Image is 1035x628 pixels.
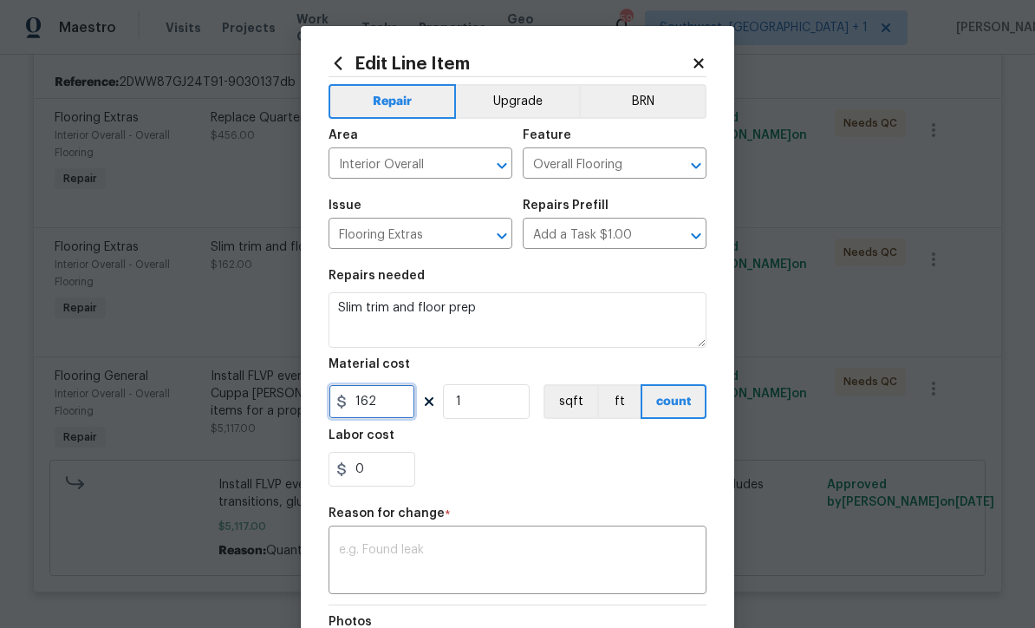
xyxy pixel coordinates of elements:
[544,384,597,419] button: sqft
[329,129,358,141] h5: Area
[329,616,372,628] h5: Photos
[523,200,609,212] h5: Repairs Prefill
[329,429,394,442] h5: Labor cost
[329,358,410,370] h5: Material cost
[329,270,425,282] h5: Repairs needed
[684,154,708,178] button: Open
[579,84,706,119] button: BRN
[523,129,571,141] h5: Feature
[329,84,456,119] button: Repair
[329,54,691,73] h2: Edit Line Item
[490,154,514,178] button: Open
[597,384,641,419] button: ft
[329,292,706,348] textarea: Slim trim and floor prep
[641,384,706,419] button: count
[456,84,580,119] button: Upgrade
[329,200,361,212] h5: Issue
[684,224,708,248] button: Open
[329,507,445,520] h5: Reason for change
[490,224,514,248] button: Open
